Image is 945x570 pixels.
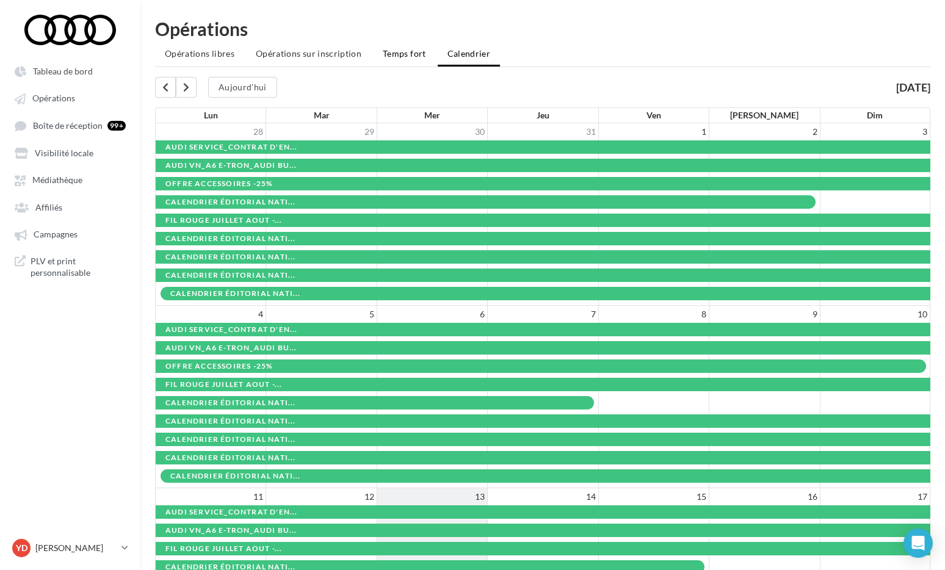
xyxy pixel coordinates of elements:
span: FIL ROUGE JUILLET AOUT -... [165,545,282,552]
a: Affiliés [7,196,133,218]
span: Calendrier éditorial nati... [165,454,296,461]
div: 29 [266,123,376,140]
div: Open Intercom Messenger [903,529,933,558]
span: Boîte de réception [33,120,103,131]
p: [PERSON_NAME] [35,542,117,554]
a: YD [PERSON_NAME] [10,536,131,560]
span: AUDI SERVICE_Contrat d'en... [165,326,298,333]
div: [PERSON_NAME] [709,107,819,123]
div: Ven [598,107,709,123]
span: Médiathèque [32,175,82,186]
a: Opérations [7,87,133,109]
span: Temps fort [383,48,426,59]
div: 28 [156,123,266,140]
span: Calendrier éditorial nati... [165,235,296,242]
a: Boîte de réception 99+ [7,114,133,137]
span: Campagnes [34,229,78,240]
a: Tableau de bord [7,60,133,82]
div: Dim [820,107,930,123]
span: Calendrier éditorial nati... [165,253,296,261]
span: Calendrier éditorial nati... [165,399,296,406]
span: Calendrier éditorial nati... [165,417,296,425]
div: Opérations [155,20,930,38]
span: Affiliés [35,202,62,212]
div: Mer [377,107,487,123]
span: Visibilité locale [35,148,93,158]
div: 31 [488,123,598,140]
button: Aujourd'hui [208,77,277,98]
span: AUDI VN_A6 E-TRON_AUDI BU... [165,344,297,352]
div: Jeu [487,107,598,123]
div: Offre Accessoires -25% [165,363,273,370]
span: Calendrier éditorial nati... [170,472,301,480]
span: AUDI SERVICE_Contrat d'en... [165,143,298,151]
span: Calendrier éditorial nati... [165,272,296,279]
div: Mar [266,107,376,123]
a: PLV et print personnalisable [7,250,133,284]
span: FIL ROUGE JUILLET AOUT -... [165,381,282,388]
div: Offre Accessoires -25% [165,180,273,188]
div: Lun [155,107,266,123]
div: [DATE] [896,82,930,93]
span: AUDI SERVICE_Contrat d'en... [165,508,298,516]
span: AUDI VN_A6 E-TRON_AUDI BU... [165,527,297,534]
a: Campagnes [7,223,133,245]
span: Opérations [32,93,75,104]
div: 99+ [107,121,126,131]
span: YD [16,542,27,554]
span: Opérations sur inscription [256,48,361,59]
span: Calendrier éditorial nati... [165,436,296,443]
span: Opérations libres [165,48,234,59]
a: Visibilité locale [7,142,133,164]
span: Calendrier éditorial nati... [170,290,301,297]
span: PLV et print personnalisable [31,255,126,279]
div: 30 [377,123,487,140]
span: Calendrier éditorial nati... [165,198,296,206]
span: Tableau de bord [33,66,93,76]
span: AUDI VN_A6 E-TRON_AUDI BU... [165,162,297,169]
span: FIL ROUGE JUILLET AOUT -... [165,217,282,224]
a: Médiathèque [7,168,133,190]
